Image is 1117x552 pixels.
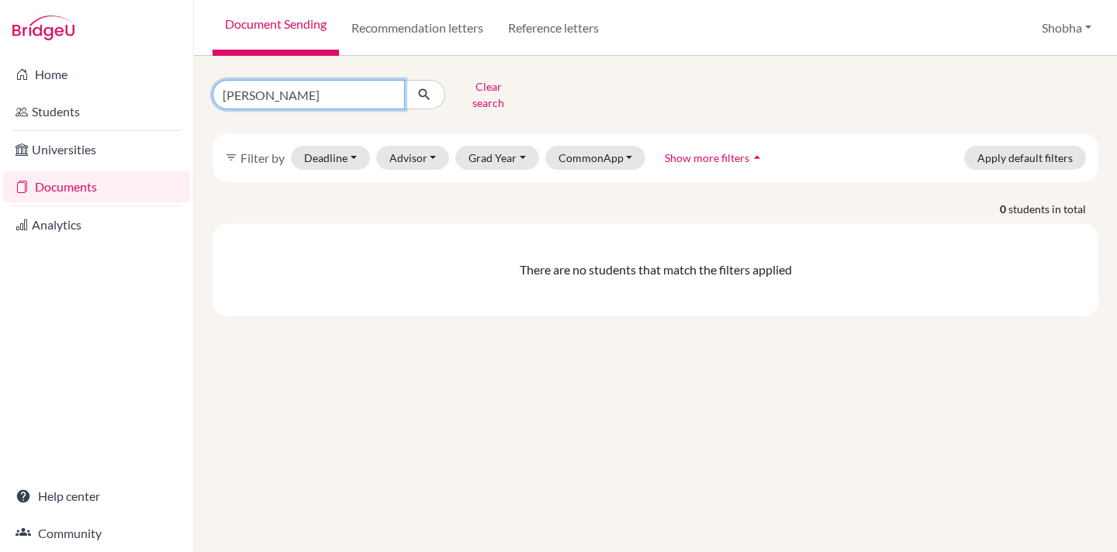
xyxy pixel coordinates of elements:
[219,260,1092,279] div: There are no students that match the filters applied
[445,74,531,115] button: Clear search
[225,151,237,164] i: filter_list
[376,146,450,170] button: Advisor
[3,518,190,549] a: Community
[12,16,74,40] img: Bridge-U
[240,150,285,165] span: Filter by
[3,96,190,127] a: Students
[455,146,539,170] button: Grad Year
[545,146,646,170] button: CommonApp
[213,80,405,109] input: Find student by name...
[1008,201,1098,217] span: students in total
[652,146,778,170] button: Show more filtersarrow_drop_up
[3,171,190,202] a: Documents
[291,146,370,170] button: Deadline
[3,59,190,90] a: Home
[3,209,190,240] a: Analytics
[749,150,765,165] i: arrow_drop_up
[1035,13,1098,43] button: Shobha
[964,146,1086,170] button: Apply default filters
[3,134,190,165] a: Universities
[665,151,749,164] span: Show more filters
[1000,201,1008,217] strong: 0
[3,481,190,512] a: Help center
